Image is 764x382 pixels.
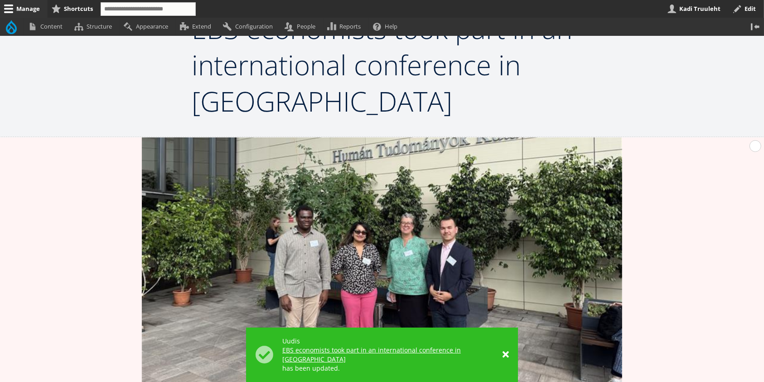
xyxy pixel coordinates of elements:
[120,18,176,35] a: Appearance
[280,18,323,35] a: People
[503,350,509,359] a: ×
[282,346,493,364] a: EBS economists took part in an international conference in [GEOGRAPHIC_DATA]
[219,18,280,35] a: Configuration
[324,18,369,35] a: Reports
[246,328,518,382] div: Status message
[70,18,120,35] a: Structure
[192,10,572,120] span: EBS economists took part in an international conference in [GEOGRAPHIC_DATA]
[369,18,406,35] a: Help
[749,140,761,152] button: Open Next news configuration options
[746,18,764,35] button: Vertical orientation
[24,18,70,35] a: Content
[282,337,493,373] div: Uudis has been updated.
[176,18,219,35] a: Extend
